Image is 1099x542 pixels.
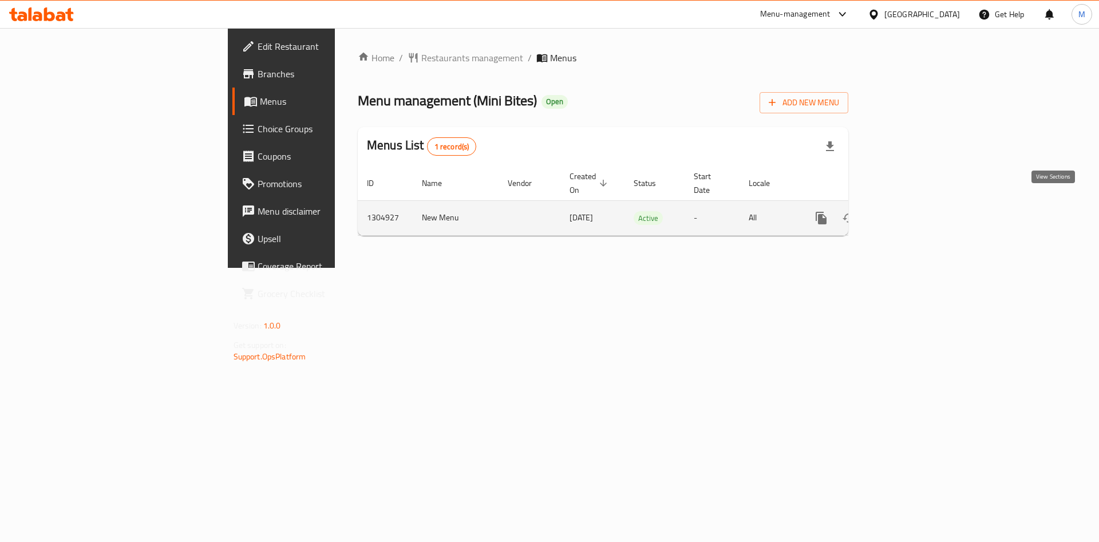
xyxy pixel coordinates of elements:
[421,51,523,65] span: Restaurants management
[260,94,402,108] span: Menus
[232,170,412,197] a: Promotions
[367,176,389,190] span: ID
[258,67,402,81] span: Branches
[258,259,402,273] span: Coverage Report
[258,177,402,191] span: Promotions
[422,176,457,190] span: Name
[541,97,568,106] span: Open
[808,204,835,232] button: more
[258,232,402,246] span: Upsell
[358,51,848,65] nav: breadcrumb
[570,169,611,197] span: Created On
[258,204,402,218] span: Menu disclaimer
[408,51,523,65] a: Restaurants management
[413,200,499,235] td: New Menu
[232,60,412,88] a: Branches
[232,225,412,252] a: Upsell
[570,210,593,225] span: [DATE]
[232,33,412,60] a: Edit Restaurant
[760,92,848,113] button: Add New Menu
[428,141,476,152] span: 1 record(s)
[234,338,286,353] span: Get support on:
[258,39,402,53] span: Edit Restaurant
[685,200,740,235] td: -
[798,166,927,201] th: Actions
[835,204,863,232] button: Change Status
[234,349,306,364] a: Support.OpsPlatform
[258,149,402,163] span: Coupons
[258,287,402,300] span: Grocery Checklist
[232,252,412,280] a: Coverage Report
[367,137,476,156] h2: Menus List
[740,200,798,235] td: All
[427,137,477,156] div: Total records count
[508,176,547,190] span: Vendor
[234,318,262,333] span: Version:
[232,88,412,115] a: Menus
[749,176,785,190] span: Locale
[358,166,927,236] table: enhanced table
[541,95,568,109] div: Open
[232,197,412,225] a: Menu disclaimer
[694,169,726,197] span: Start Date
[358,88,537,113] span: Menu management ( Mini Bites )
[528,51,532,65] li: /
[258,122,402,136] span: Choice Groups
[1078,8,1085,21] span: M
[634,211,663,225] div: Active
[550,51,576,65] span: Menus
[816,133,844,160] div: Export file
[884,8,960,21] div: [GEOGRAPHIC_DATA]
[634,212,663,225] span: Active
[760,7,831,21] div: Menu-management
[263,318,281,333] span: 1.0.0
[232,115,412,143] a: Choice Groups
[634,176,671,190] span: Status
[769,96,839,110] span: Add New Menu
[232,143,412,170] a: Coupons
[232,280,412,307] a: Grocery Checklist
